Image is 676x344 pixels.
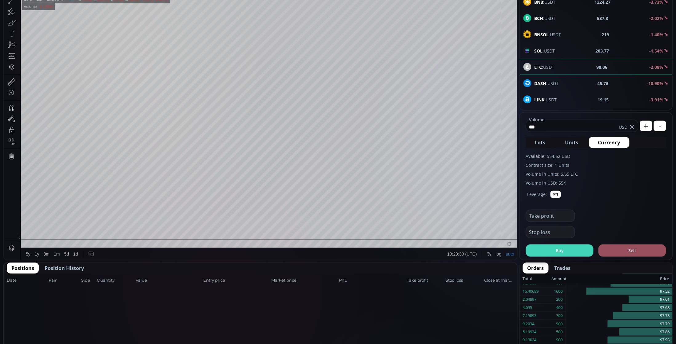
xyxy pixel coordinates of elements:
span: 19:23:39 (UTC) [444,269,473,274]
div: Toggle Auto Scale [500,266,513,278]
div: 1m [50,269,56,274]
div: Go to [82,266,92,278]
div: Total [523,275,552,283]
div: 97.86 [566,328,672,336]
div: Price [567,275,669,283]
div:  [6,82,10,88]
span: Close at market [484,277,514,283]
label: Available: 554.62 USD [526,153,666,159]
span: Value [136,277,202,283]
span: :USDT [535,96,557,103]
b: BNSOL [535,32,549,37]
b: -2.02% [650,15,664,21]
div: 91.12 [110,15,120,20]
span: Market price [271,277,337,283]
span: Position History [45,264,84,272]
button: - [654,121,666,131]
div: 5y [22,269,27,274]
div: 5.10934 [523,328,537,336]
button: Position History [40,263,89,274]
div: Toggle Percentage [481,266,490,278]
b: BCH [535,15,543,21]
div: Compare [83,3,101,8]
button: 19:23:39 (UTC) [442,266,475,278]
div: 7.15893 [523,312,537,320]
div: 200 [556,295,563,303]
div: C [121,15,125,20]
b: -1.40% [650,32,664,37]
span: USD [619,124,628,130]
div: Market open [64,14,70,20]
b: 19.15 [598,96,609,103]
div: 400 [556,304,563,312]
button: + [640,121,652,131]
b: 537.8 [597,15,608,21]
span: :USDT [535,31,561,38]
div: 16.40689 [523,287,539,295]
div: 100.55 [93,15,105,20]
span: :USDT [535,80,559,87]
span: Trades [555,264,571,272]
div: 1D [29,14,39,20]
span: Quantity [97,277,134,283]
span: Stop loss [446,277,483,283]
button: Units [556,137,588,148]
span: Orders [527,264,544,272]
span: :USDT [535,48,555,54]
div: 97.78 [566,312,672,320]
div: 97.52 [566,287,672,296]
button: Sell [598,244,666,257]
div: 1y [31,269,36,274]
b: -1.54% [650,48,664,54]
span: :USDT [535,15,556,21]
span: Currency [598,139,620,146]
div: Toggle Log Scale [490,266,500,278]
div: 97.61 [566,295,672,304]
div: 5d [61,269,66,274]
div: 98.06 [125,15,135,20]
div: Litecoin [39,14,60,20]
div: 700 [556,312,563,320]
div: LTC [20,14,29,20]
button: Currency [589,137,630,148]
div: 1.105M [36,22,49,27]
span: Lots [535,139,546,146]
label: Volume in Units: 5.65 LTC [526,171,666,177]
div: H [90,15,93,20]
b: LINK [535,97,545,103]
b: DASH [535,80,547,86]
span: Take profit [407,277,444,283]
div: −1.39 (−1.40%) [137,15,164,20]
span: PnL [339,277,405,283]
b: -10.90% [647,80,664,86]
div: 4.095 [523,304,532,312]
div: 1d [70,269,74,274]
div: Indicators [115,3,133,8]
button: Lots [526,137,555,148]
span: Pair [49,277,79,283]
div: D [52,3,55,8]
button: Orders [523,263,549,274]
div: Volume [20,22,33,27]
b: 203.77 [596,48,609,54]
div: 2.04897 [523,295,537,303]
b: SOL [535,48,543,54]
b: -3.91% [650,97,664,103]
div: 97.79 [566,320,672,328]
div: Amount [552,275,567,283]
div: 99.46 [78,15,88,20]
label: Contract size: 1 Units [526,162,666,168]
span: Units [565,139,579,146]
span: Entry price [204,277,270,283]
button: ✕1 [551,191,561,198]
div: O [75,15,78,20]
label: Leverage: [527,191,547,197]
div: 1600 [554,287,563,295]
b: 45.76 [598,80,609,87]
div: Hide Drawings Toolbar [14,252,17,260]
div: L [107,15,109,20]
div: 9.2034 [523,320,535,328]
span: Date [7,277,47,283]
button: Positions [7,263,39,274]
div: 97.68 [566,304,672,312]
